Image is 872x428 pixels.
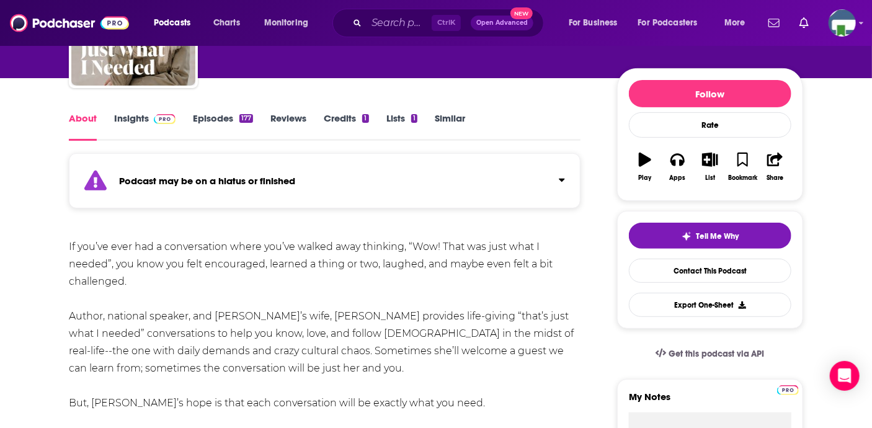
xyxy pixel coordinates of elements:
[629,293,791,317] button: Export One-Sheet
[145,13,207,33] button: open menu
[629,145,661,189] button: Play
[69,238,581,412] div: If you’ve ever had a conversation where you’ve walked away thinking, “Wow! That was just what I n...
[476,20,528,26] span: Open Advanced
[119,175,295,187] strong: Podcast may be on a hiatus or finished
[829,9,856,37] button: Show profile menu
[716,13,761,33] button: open menu
[362,114,368,123] div: 1
[510,7,533,19] span: New
[638,14,698,32] span: For Podcasters
[264,14,308,32] span: Monitoring
[682,231,692,241] img: tell me why sparkle
[646,339,775,369] a: Get this podcast via API
[629,80,791,107] button: Follow
[69,112,97,141] a: About
[763,12,785,33] a: Show notifications dropdown
[386,112,417,141] a: Lists1
[777,385,799,395] img: Podchaser Pro
[213,14,240,32] span: Charts
[471,16,533,30] button: Open AdvancedNew
[629,259,791,283] a: Contact This Podcast
[193,112,253,141] a: Episodes177
[270,112,306,141] a: Reviews
[794,12,814,33] a: Show notifications dropdown
[829,9,856,37] span: Logged in as KCMedia
[432,15,461,31] span: Ctrl K
[767,174,783,182] div: Share
[629,223,791,249] button: tell me why sparkleTell Me Why
[696,231,739,241] span: Tell Me Why
[69,161,581,208] section: Click to expand status details
[154,114,176,124] img: Podchaser Pro
[694,145,726,189] button: List
[256,13,324,33] button: open menu
[205,13,247,33] a: Charts
[777,383,799,395] a: Pro website
[829,9,856,37] img: User Profile
[728,174,757,182] div: Bookmark
[435,112,465,141] a: Similar
[669,349,765,359] span: Get this podcast via API
[670,174,686,182] div: Apps
[344,9,556,37] div: Search podcasts, credits, & more...
[324,112,368,141] a: Credits1
[705,174,715,182] div: List
[630,13,716,33] button: open menu
[569,14,618,32] span: For Business
[830,361,860,391] div: Open Intercom Messenger
[724,14,745,32] span: More
[629,112,791,138] div: Rate
[10,11,129,35] img: Podchaser - Follow, Share and Rate Podcasts
[154,14,190,32] span: Podcasts
[629,391,791,412] label: My Notes
[661,145,693,189] button: Apps
[560,13,633,33] button: open menu
[639,174,652,182] div: Play
[726,145,759,189] button: Bookmark
[114,112,176,141] a: InsightsPodchaser Pro
[411,114,417,123] div: 1
[367,13,432,33] input: Search podcasts, credits, & more...
[239,114,253,123] div: 177
[759,145,791,189] button: Share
